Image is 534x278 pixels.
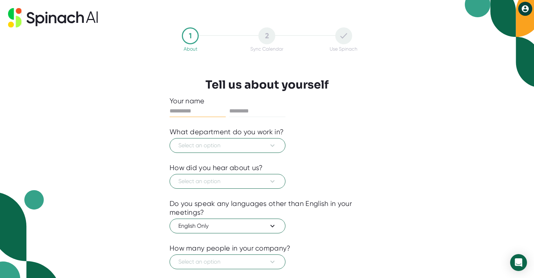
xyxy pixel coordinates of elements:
[170,138,285,153] button: Select an option
[170,163,263,172] div: How did you hear about us?
[170,128,284,136] div: What department do you work in?
[178,258,277,266] span: Select an option
[205,78,329,91] h3: Tell us about yourself
[170,174,285,189] button: Select an option
[330,46,357,52] div: Use Spinach
[510,254,527,271] div: Open Intercom Messenger
[170,199,364,217] div: Do you speak any languages other than English in your meetings?
[170,254,285,269] button: Select an option
[182,27,199,44] div: 1
[170,219,285,233] button: English Only
[170,97,364,105] div: Your name
[178,177,277,186] span: Select an option
[184,46,197,52] div: About
[178,222,277,230] span: English Only
[250,46,283,52] div: Sync Calendar
[258,27,275,44] div: 2
[178,141,277,150] span: Select an option
[170,244,291,253] div: How many people in your company?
